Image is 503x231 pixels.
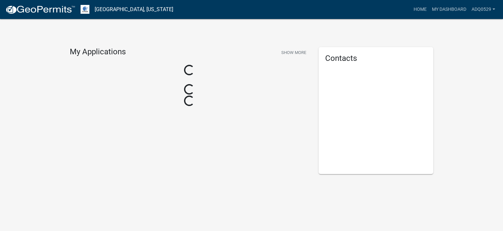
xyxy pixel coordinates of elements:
button: Show More [279,47,309,58]
img: Otter Tail County, Minnesota [81,5,89,14]
h4: My Applications [70,47,126,57]
h5: Contacts [325,54,427,63]
a: adq0529 [469,3,498,16]
a: [GEOGRAPHIC_DATA], [US_STATE] [95,4,173,15]
a: My Dashboard [429,3,469,16]
a: Home [411,3,429,16]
